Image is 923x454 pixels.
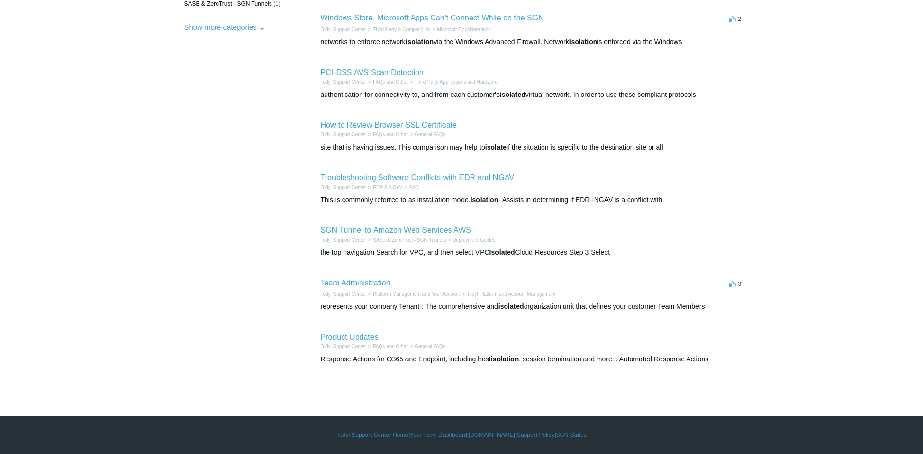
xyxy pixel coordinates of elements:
[366,184,402,191] li: EDR & NGAV
[452,237,495,243] a: Deployment Guides
[366,343,408,350] li: FAQs and Other
[517,431,554,439] a: Support Policy
[184,0,272,7] span: SASE & ZeroTrust - SGN Tunnels
[469,431,515,439] a: [DOMAIN_NAME]
[321,131,366,138] li: Todyl Support Center
[373,185,402,190] a: EDR & NGAV
[366,26,430,33] li: Third Party & Compatibility
[408,78,498,86] li: Third Party Applications and Hardware
[321,142,744,152] div: site that is having issues. This comparison may help to if the situation is specific to the desti...
[415,79,498,85] a: Third Party Applications and Hardware
[406,38,434,46] em: isolation
[402,184,419,191] li: FAQ
[569,38,597,46] em: Isolation
[467,291,555,297] a: Todyl Platform and Account Management
[321,237,366,243] a: Todyl Support Center
[373,132,408,137] a: FAQs and Other
[321,173,514,182] a: Troubleshooting Software Conflicts with EDR and NGAV
[321,78,366,86] li: Todyl Support Center
[366,236,446,244] li: SASE & ZeroTrust - SGN Tunnels
[485,143,507,151] em: isolate
[460,290,555,298] li: Todyl Platform and Account Management
[336,431,408,439] a: Todyl Support Center Home
[321,90,744,100] div: authentication for connectivity to, and from each customer's virtual network. In order to use the...
[729,280,742,287] span: -3
[321,195,744,205] div: This is commonly referred to as installation mode. - Assists in determining if EDR+NGAV is a conf...
[321,343,366,350] li: Todyl Support Center
[321,79,366,85] a: Todyl Support Center
[321,132,366,137] a: Todyl Support Center
[321,290,366,298] li: Todyl Support Center
[321,354,744,364] div: Response Actions for O365 and Endpoint, including host , session termination and more... Automate...
[321,37,744,47] div: networks to enforce network via the Windows Advanced Firewall. Network is enforced via the Windows
[409,185,419,190] a: FAQ
[408,131,446,138] li: General FAQs
[366,290,460,298] li: Platform Management and Your Account
[321,226,471,234] a: SGN Tunnel to Amazon Web Services AWS
[373,27,430,32] a: Third Party & Compatibility
[437,27,491,32] a: Microsoft Considerations
[415,132,445,137] a: General FAQs
[321,14,544,22] a: Windows Store, Microsoft Apps Can't Connect While on the SGN
[321,302,744,312] div: represents your company Tenant : The comprehensive and organization unit that defines your custom...
[410,431,467,439] a: Your Todyl Dashboard
[321,236,366,244] li: Todyl Support Center
[180,431,744,439] div: | | | |
[373,237,446,243] a: SASE & ZeroTrust - SGN Tunnels
[321,247,744,258] div: the top navigation Search for VPC, and then select VPC Cloud Resources Step 3 Select
[373,291,460,297] a: Platform Management and Your Account
[321,333,379,341] a: Product Updates
[415,344,445,349] a: General FAQs
[471,196,499,204] em: Isolation
[321,291,366,297] a: Todyl Support Center
[498,303,524,310] em: isolated
[500,91,525,98] em: isolated
[373,79,408,85] a: FAQs and Other
[366,78,408,86] li: FAQs and Other
[366,131,408,138] li: FAQs and Other
[321,344,366,349] a: Todyl Support Center
[556,431,587,439] a: SGN Status
[431,26,491,33] li: Microsoft Considerations
[408,343,446,350] li: General FAQs
[273,0,281,7] span: (1)
[729,15,742,22] span: -2
[321,121,457,129] a: How to Review Browser SSL Certificate
[489,248,515,256] em: Isolated
[373,344,408,349] a: FAQs and Other
[321,27,366,32] a: Todyl Support Center
[321,26,366,33] li: Todyl Support Center
[180,18,270,36] button: Show more categories
[321,68,424,76] a: PCI-DSS AVS Scan Detection
[321,279,391,287] a: Team Administration
[491,355,519,363] em: isolation
[321,185,366,190] a: Todyl Support Center
[321,184,366,191] li: Todyl Support Center
[446,236,496,244] li: Deployment Guides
